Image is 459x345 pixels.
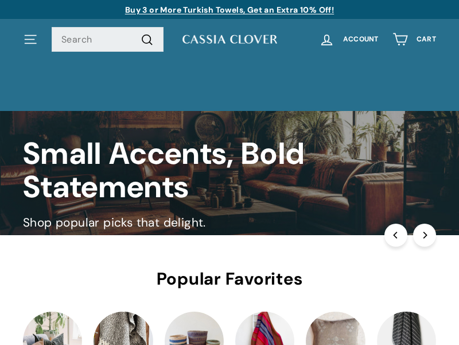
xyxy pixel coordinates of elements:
span: Cart [417,36,436,43]
a: Buy 3 or More Turkish Towels, Get an Extra 10% Off! [125,5,334,15]
a: Cart [386,22,443,56]
a: Account [312,22,386,56]
button: Previous [384,224,407,247]
input: Search [52,27,164,52]
span: Account [343,36,379,43]
button: Next [413,224,436,247]
h2: Popular Favorites [23,270,436,289]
